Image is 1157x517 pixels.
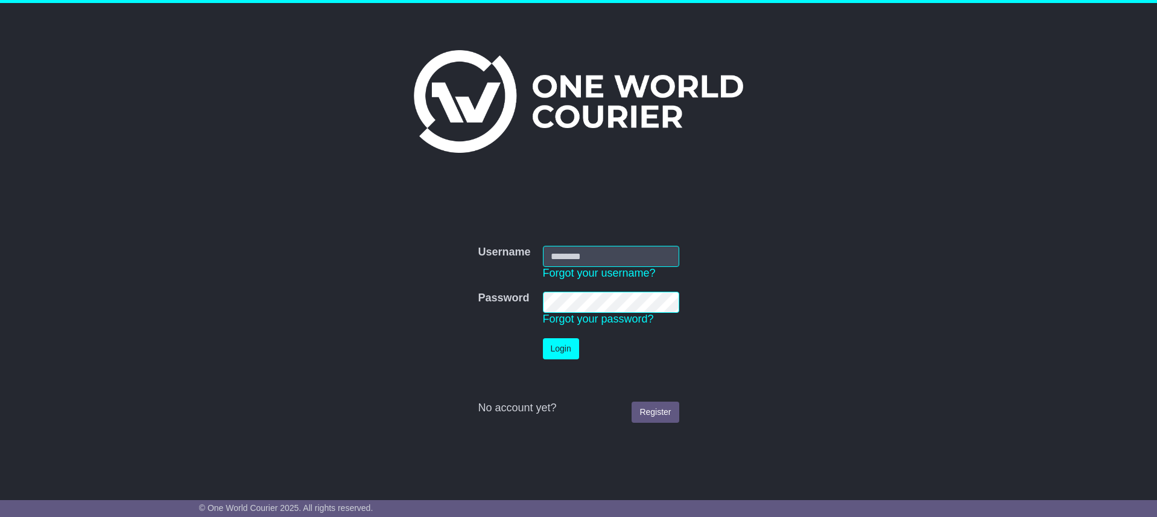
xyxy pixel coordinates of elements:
a: Forgot your username? [543,267,656,279]
label: Password [478,292,529,305]
a: Forgot your password? [543,313,654,325]
button: Login [543,338,579,359]
div: No account yet? [478,402,679,415]
img: One World [414,50,743,153]
span: © One World Courier 2025. All rights reserved. [199,503,373,513]
a: Register [632,402,679,423]
label: Username [478,246,530,259]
